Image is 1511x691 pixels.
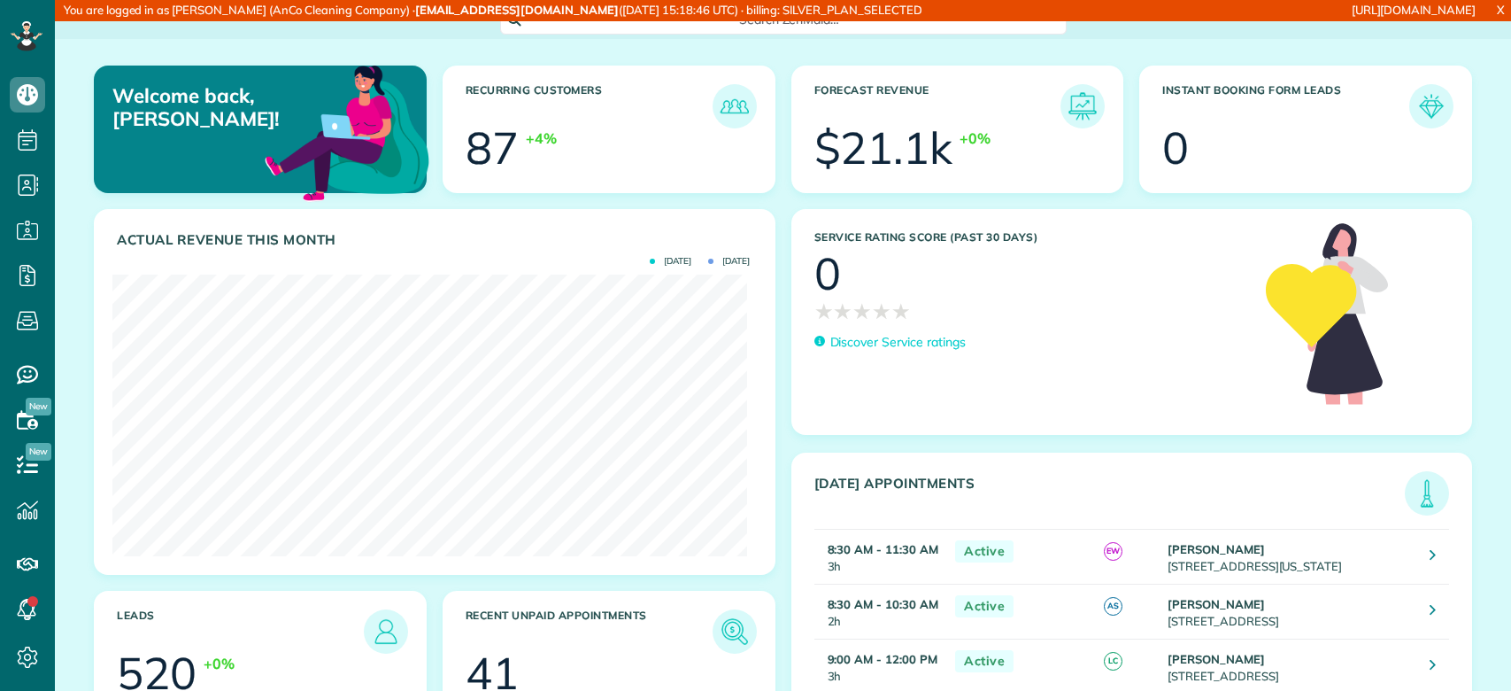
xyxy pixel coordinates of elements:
[814,333,966,352] a: Discover Service ratings
[466,126,519,170] div: 87
[117,232,757,248] h3: Actual Revenue this month
[955,540,1014,563] span: Active
[1162,126,1189,170] div: 0
[955,595,1014,617] span: Active
[814,476,1406,516] h3: [DATE] Appointments
[466,84,713,128] h3: Recurring Customers
[204,654,235,674] div: +0%
[960,128,991,149] div: +0%
[828,597,938,611] strong: 8:30 AM - 10:30 AM
[872,296,891,327] span: ★
[1104,652,1122,671] span: LC
[526,128,557,149] div: +4%
[814,252,841,296] div: 0
[466,609,713,654] h3: Recent unpaid appointments
[955,650,1014,672] span: Active
[814,126,953,170] div: $21.1k
[117,609,364,654] h3: Leads
[26,398,51,415] span: New
[1414,89,1449,124] img: icon_form_leads-04211a6a04a5b2264e4ee56bc0799ec3eb69b7e499cbb523a139df1d13a81ae0.png
[415,3,619,17] strong: [EMAIL_ADDRESS][DOMAIN_NAME]
[833,296,852,327] span: ★
[650,257,691,266] span: [DATE]
[112,84,320,131] p: Welcome back, [PERSON_NAME]!
[828,542,938,556] strong: 8:30 AM - 11:30 AM
[1104,597,1122,616] span: AS
[814,585,947,640] td: 2h
[1065,89,1100,124] img: icon_forecast_revenue-8c13a41c7ed35a8dcfafea3cbb826a0462acb37728057bba2d056411b612bbbe.png
[891,296,911,327] span: ★
[717,89,752,124] img: icon_recurring_customers-cf858462ba22bcd05b5a5880d41d6543d210077de5bb9ebc9590e49fd87d84ed.png
[261,45,433,217] img: dashboard_welcome-42a62b7d889689a78055ac9021e634bf52bae3f8056760290aed330b23ab8690.png
[1168,542,1265,556] strong: [PERSON_NAME]
[1168,652,1265,666] strong: [PERSON_NAME]
[814,530,947,585] td: 3h
[1162,84,1409,128] h3: Instant Booking Form Leads
[717,614,752,649] img: icon_unpaid_appointments-47b8ce3997adf2238b356f14209ab4cced10bd1f174958f3ca8f1d0dd7fffeee.png
[1409,476,1445,511] img: icon_todays_appointments-901f7ab196bb0bea1936b74009e4eb5ffbc2d2711fa7634e0d609ed5ef32b18b.png
[852,296,872,327] span: ★
[1104,542,1122,561] span: EW
[814,231,1248,244] h3: Service Rating score (past 30 days)
[1352,3,1476,17] a: [URL][DOMAIN_NAME]
[1163,530,1416,585] td: [STREET_ADDRESS][US_STATE]
[708,257,750,266] span: [DATE]
[828,652,937,666] strong: 9:00 AM - 12:00 PM
[830,333,966,352] p: Discover Service ratings
[814,84,1061,128] h3: Forecast Revenue
[1168,597,1265,611] strong: [PERSON_NAME]
[368,614,404,649] img: icon_leads-1bed01f49abd5b7fead27621c3d59655bb73ed531f8eeb49469d10e621d6b896.png
[814,296,834,327] span: ★
[1163,585,1416,640] td: [STREET_ADDRESS]
[26,443,51,461] span: New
